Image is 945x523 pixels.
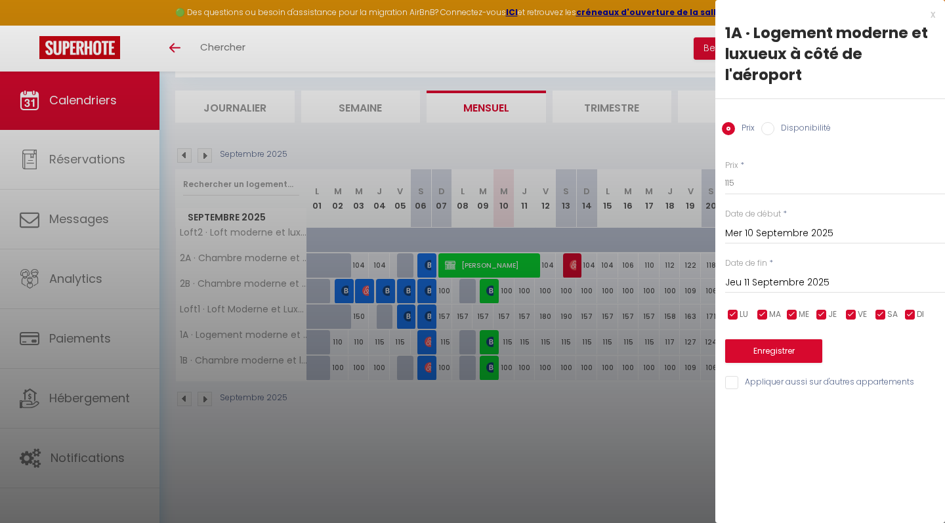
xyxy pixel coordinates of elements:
[828,308,837,321] span: JE
[10,5,50,45] button: Ouvrir le widget de chat LiveChat
[725,257,767,270] label: Date de fin
[735,122,755,136] label: Prix
[917,308,924,321] span: DI
[887,308,898,321] span: SA
[725,22,935,85] div: 1A · Logement moderne et luxueux à côté de l'aéroport
[740,308,748,321] span: LU
[725,159,738,172] label: Prix
[774,122,831,136] label: Disponibilité
[725,339,822,363] button: Enregistrer
[799,308,809,321] span: ME
[769,308,781,321] span: MA
[858,308,867,321] span: VE
[715,7,935,22] div: x
[725,208,781,220] label: Date de début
